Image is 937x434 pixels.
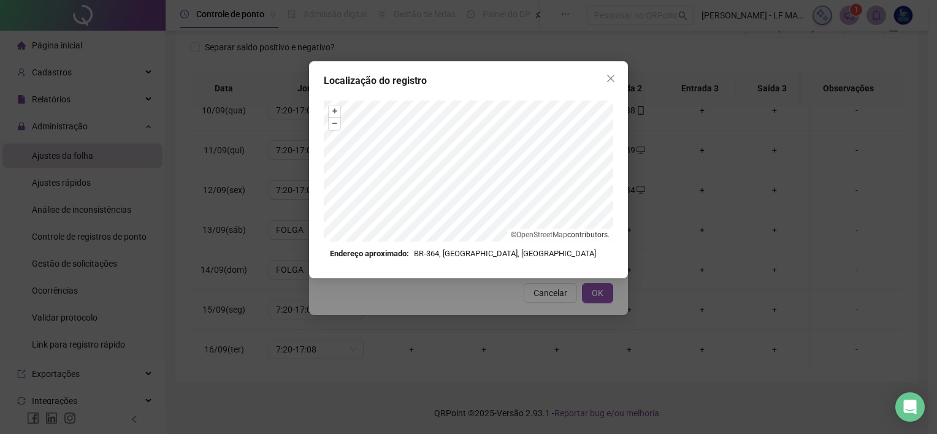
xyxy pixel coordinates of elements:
button: Close [601,69,621,88]
div: Localização do registro [324,74,613,88]
div: Open Intercom Messenger [895,392,925,422]
a: OpenStreetMap [516,230,567,239]
button: + [329,105,340,117]
button: – [329,118,340,129]
li: © contributors. [511,230,610,239]
div: BR-364, [GEOGRAPHIC_DATA], [GEOGRAPHIC_DATA] [330,248,607,260]
span: close [606,74,616,83]
strong: Endereço aproximado: [330,248,409,260]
